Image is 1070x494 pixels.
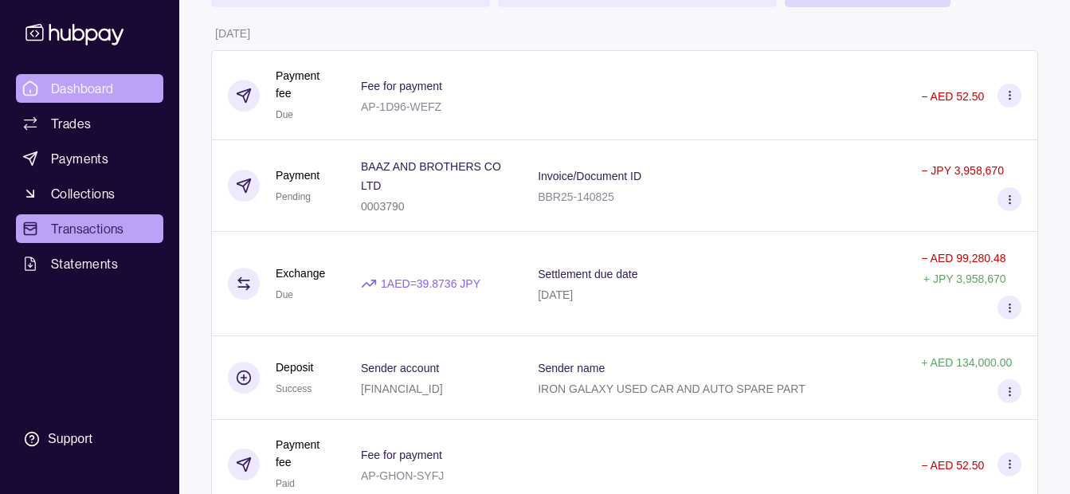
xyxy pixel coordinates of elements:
a: Trades [16,109,163,138]
p: Fee for payment [361,449,442,461]
p: IRON GALAXY USED CAR AND AUTO SPARE PART [538,382,805,395]
p: 0003790 [361,200,405,213]
p: Settlement due date [538,268,637,280]
p: BAAZ AND BROTHERS CO LTD [361,160,501,192]
p: AP-GHON-SYFJ [361,469,444,482]
a: Support [16,422,163,456]
p: − AED 52.50 [921,90,984,103]
p: Sender name [538,362,605,374]
p: Fee for payment [361,80,442,92]
span: Statements [51,254,118,273]
p: Exchange [276,265,325,282]
p: − AED 52.50 [921,459,984,472]
span: Dashboard [51,79,114,98]
p: AP-1D96-WEFZ [361,100,441,113]
a: Dashboard [16,74,163,103]
p: − JPY 3,958,670 [921,164,1004,177]
p: Sender account [361,362,439,374]
p: Payment [276,167,319,184]
span: Due [276,289,293,300]
a: Statements [16,249,163,278]
a: Payments [16,144,163,173]
p: Payment fee [276,436,329,471]
span: Payments [51,149,108,168]
a: Collections [16,179,163,208]
p: − AED 99,280.48 [921,252,1005,265]
p: BBR25-140825 [538,190,614,203]
span: Pending [276,191,311,202]
p: Deposit [276,359,313,376]
span: Collections [51,184,115,203]
p: [DATE] [215,27,250,40]
span: Due [276,109,293,120]
p: 1 AED = 39.8736 JPY [381,275,480,292]
span: Success [276,383,312,394]
span: Paid [276,478,295,489]
p: + JPY 3,958,670 [923,272,1006,285]
span: Transactions [51,219,124,238]
p: + AED 134,000.00 [921,356,1012,369]
p: Payment fee [276,67,329,102]
a: Transactions [16,214,163,243]
p: [FINANCIAL_ID] [361,382,443,395]
p: Invoice/Document ID [538,170,641,182]
p: [DATE] [538,288,573,301]
div: Support [48,430,92,448]
span: Trades [51,114,91,133]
